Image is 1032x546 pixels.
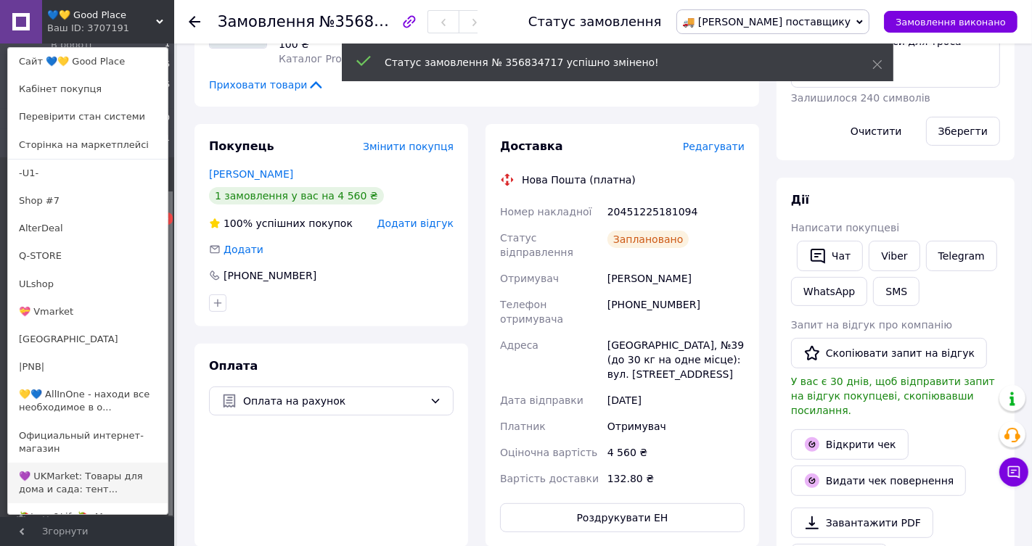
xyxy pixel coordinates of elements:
[500,473,599,484] span: Вартість доставки
[791,11,1000,88] textarea: 4 шт 2,2х1,45 молочні, на петлях + по низу люверси для троса
[791,277,867,306] a: WhatsApp
[500,206,592,218] span: Номер накладної
[385,55,836,70] div: Статус замовлення № 356834717 успішно змінено!
[8,298,168,326] a: 💝 Vmarket
[8,187,168,215] a: Shop #7
[605,466,748,492] div: 132.80 ₴
[8,242,168,270] a: Q-STORE
[500,139,563,153] span: Доставка
[209,359,258,373] span: Оплата
[222,268,318,283] div: [PHONE_NUMBER]
[209,216,353,231] div: успішних покупок
[224,244,263,255] span: Додати
[926,241,997,271] a: Telegram
[8,215,168,242] a: AlterDeal
[8,326,168,353] a: [GEOGRAPHIC_DATA]
[683,16,851,28] span: 🚚 [PERSON_NAME] поставщику
[500,421,546,432] span: Платник
[8,353,168,381] a: |PNB|
[791,338,987,368] button: Скопіювати запит на відгук
[607,231,689,248] div: Заплановано
[605,413,748,439] div: Отримувач
[528,15,662,29] div: Статус замовлення
[8,270,168,298] a: ULshop
[500,447,597,458] span: Оціночна вартість
[896,17,1006,28] span: Замовлення виконано
[363,141,454,152] span: Змінити покупця
[605,332,748,387] div: [GEOGRAPHIC_DATA], №39 (до 30 кг на одне місце): вул. [STREET_ADDRESS]
[189,15,200,29] div: Повернутися назад
[926,117,1000,146] button: Зберегти
[605,387,748,413] div: [DATE]
[500,394,583,406] span: Дата відправки
[377,218,454,229] span: Додати відгук
[8,131,168,159] a: Сторінка на маркетплейсі
[243,393,424,409] span: Оплата на рахунок
[8,422,168,463] a: Официальный интернет-магазин
[165,38,170,51] span: 1
[8,75,168,103] a: Кабінет покупця
[791,319,952,331] span: Запит на відгук про компанію
[8,160,168,187] a: -U1-
[683,141,745,152] span: Редагувати
[8,503,168,544] a: 🍓Love&Life🍓: Мир Здоровья 💋
[209,187,384,204] div: 1 замовлення у вас на 4 560 ₴
[218,13,315,30] span: Замовлення
[884,11,1017,33] button: Замовлення виконано
[209,168,293,180] a: [PERSON_NAME]
[8,103,168,131] a: Перевірити стан системи
[791,193,809,207] span: Дії
[999,458,1028,487] button: Чат з покупцем
[605,291,748,332] div: [PHONE_NUMBER]
[500,339,538,351] span: Адреса
[791,429,909,460] a: Відкрити чек
[8,381,168,421] a: 💛💙 AllInOne - находи все необходимое в о...
[791,92,930,104] span: Залишилося 240 символів
[209,139,274,153] span: Покупець
[791,222,899,233] span: Написати покупцеві
[51,38,91,51] span: В роботі
[500,273,559,284] span: Отримувач
[279,53,417,65] span: Каталог ProSale: 598.40 ₴
[838,117,914,146] button: Очистити
[797,241,863,271] button: Чат
[47,9,156,22] span: 💙💛 Good Place
[500,299,563,325] span: Телефон отримувача
[8,48,168,75] a: Сайт 💙💛 Good Place
[605,199,748,225] div: 20451225181094
[605,439,748,466] div: 4 560 ₴
[47,22,108,35] div: Ваш ID: 3707191
[8,463,168,503] a: 💜 UKMarket: Товары для дома и сада: тент...
[605,265,748,291] div: [PERSON_NAME]
[500,232,573,258] span: Статус відправлення
[279,37,426,51] div: 100 ₴
[869,241,920,271] a: Viber
[873,277,920,306] button: SMS
[518,173,639,187] div: Нова Пошта (платна)
[791,508,933,538] a: Завантажити PDF
[791,466,966,496] button: Видати чек повернення
[319,12,422,30] span: №356834717
[209,78,324,92] span: Приховати товари
[224,218,253,229] span: 100%
[500,503,745,532] button: Роздрукувати ЕН
[791,376,995,416] span: У вас є 30 днів, щоб відправити запит на відгук покупцеві, скопіювавши посилання.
